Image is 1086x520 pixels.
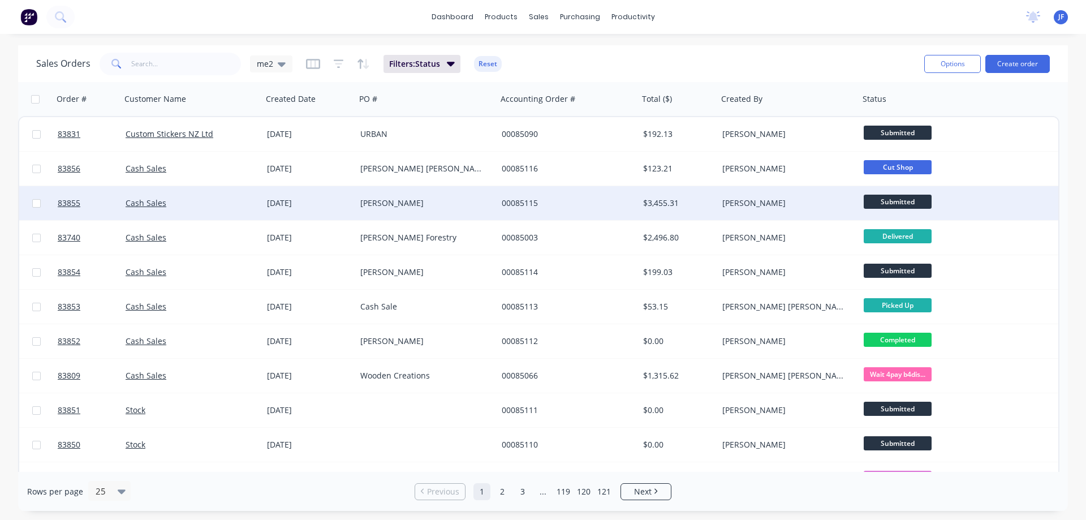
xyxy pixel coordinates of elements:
[415,486,465,497] a: Previous page
[864,367,932,381] span: Wait 4pay b4dis...
[643,336,710,347] div: $0.00
[58,370,80,381] span: 83809
[20,8,37,25] img: Factory
[643,197,710,209] div: $3,455.31
[596,483,613,500] a: Page 121
[643,439,710,450] div: $0.00
[267,232,351,243] div: [DATE]
[642,93,672,105] div: Total ($)
[36,58,90,69] h1: Sales Orders
[722,232,848,243] div: [PERSON_NAME]
[58,290,126,324] a: 83853
[58,117,126,151] a: 83831
[721,93,762,105] div: Created By
[502,267,627,278] div: 00085114
[359,93,377,105] div: PO #
[126,301,166,312] a: Cash Sales
[267,336,351,347] div: [DATE]
[27,486,83,497] span: Rows per page
[722,405,848,416] div: [PERSON_NAME]
[58,232,80,243] span: 83740
[864,195,932,209] span: Submitted
[126,405,145,415] a: Stock
[360,370,486,381] div: Wooden Creations
[863,93,886,105] div: Status
[502,439,627,450] div: 00085110
[267,405,351,416] div: [DATE]
[924,55,981,73] button: Options
[722,163,848,174] div: [PERSON_NAME]
[58,359,126,393] a: 83809
[126,370,166,381] a: Cash Sales
[267,301,351,312] div: [DATE]
[722,128,848,140] div: [PERSON_NAME]
[58,301,80,312] span: 83853
[864,333,932,347] span: Completed
[126,197,166,208] a: Cash Sales
[58,393,126,427] a: 83851
[722,267,848,278] div: [PERSON_NAME]
[634,486,652,497] span: Next
[267,163,351,174] div: [DATE]
[864,126,932,140] span: Submitted
[267,128,351,140] div: [DATE]
[58,221,126,255] a: 83740
[864,471,932,485] span: Waiting for Fab...
[360,267,486,278] div: [PERSON_NAME]
[360,197,486,209] div: [PERSON_NAME]
[501,93,575,105] div: Accounting Order #
[427,486,459,497] span: Previous
[864,264,932,278] span: Submitted
[722,336,848,347] div: [PERSON_NAME]
[57,93,87,105] div: Order #
[502,197,627,209] div: 00085115
[502,163,627,174] div: 00085116
[58,186,126,220] a: 83855
[58,439,80,450] span: 83850
[555,483,572,500] a: Page 119
[523,8,554,25] div: sales
[864,402,932,416] span: Submitted
[58,255,126,289] a: 83854
[389,58,440,70] span: Filters: Status
[864,160,932,174] span: Cut Shop
[360,232,486,243] div: [PERSON_NAME] Forestry
[58,152,126,186] a: 83856
[58,197,80,209] span: 83855
[494,483,511,500] a: Page 2
[360,128,486,140] div: URBAN
[606,8,661,25] div: productivity
[267,267,351,278] div: [DATE]
[502,232,627,243] div: 00085003
[722,439,848,450] div: [PERSON_NAME]
[864,436,932,450] span: Submitted
[473,483,490,500] a: Page 1 is your current page
[575,483,592,500] a: Page 120
[474,56,502,72] button: Reset
[58,428,126,462] a: 83850
[126,439,145,450] a: Stock
[58,462,126,496] a: 83816
[502,336,627,347] div: 00085112
[58,405,80,416] span: 83851
[643,370,710,381] div: $1,315.62
[126,128,213,139] a: Custom Stickers NZ Ltd
[643,405,710,416] div: $0.00
[58,267,80,278] span: 83854
[722,301,848,312] div: [PERSON_NAME] [PERSON_NAME]
[131,53,242,75] input: Search...
[643,267,710,278] div: $199.03
[266,93,316,105] div: Created Date
[722,370,848,381] div: [PERSON_NAME] [PERSON_NAME]
[864,229,932,243] span: Delivered
[257,58,273,70] span: me2
[535,483,551,500] a: Jump forward
[554,8,606,25] div: purchasing
[58,336,80,347] span: 83852
[502,405,627,416] div: 00085111
[502,128,627,140] div: 00085090
[58,163,80,174] span: 83856
[426,8,479,25] a: dashboard
[383,55,460,73] button: Filters:Status
[621,486,671,497] a: Next page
